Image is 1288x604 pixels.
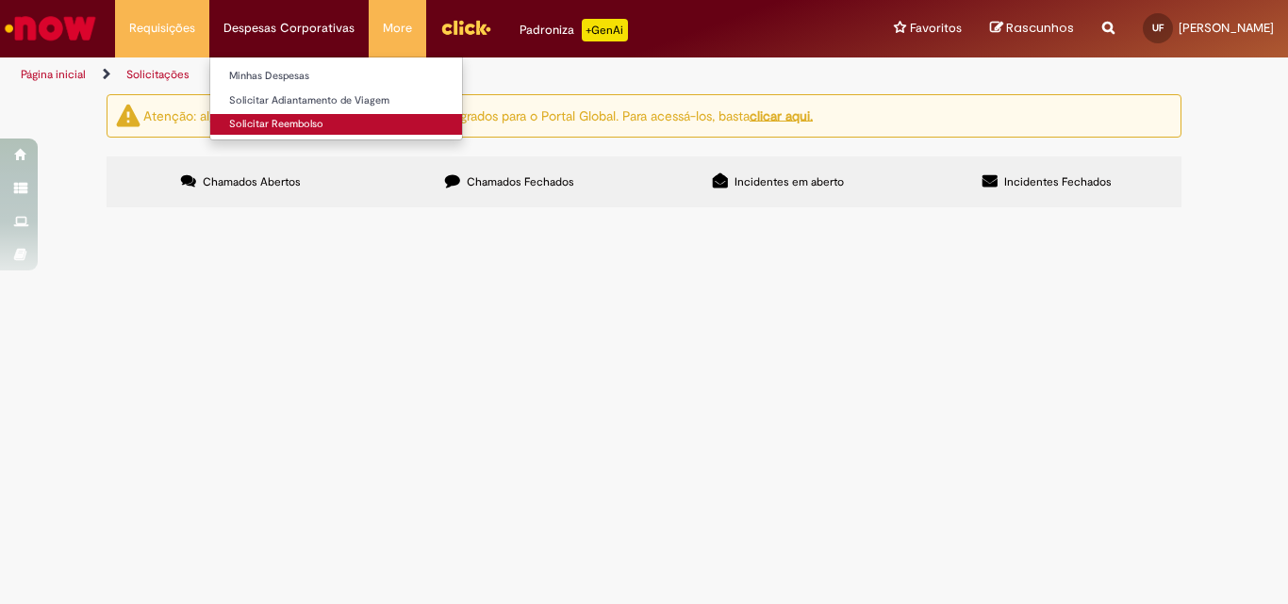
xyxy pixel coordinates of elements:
p: +GenAi [582,19,628,41]
span: UF [1152,22,1164,34]
a: Rascunhos [990,20,1074,38]
a: Solicitações [126,67,190,82]
a: clicar aqui. [750,106,813,123]
img: ServiceNow [2,9,99,47]
span: Requisições [129,19,195,38]
img: click_logo_yellow_360x200.png [440,13,491,41]
a: Página inicial [21,67,86,82]
ul: Despesas Corporativas [209,57,463,140]
span: Despesas Corporativas [223,19,355,38]
ng-bind-html: Atenção: alguns chamados relacionados a T.I foram migrados para o Portal Global. Para acessá-los,... [143,106,813,123]
span: Chamados Fechados [467,174,574,189]
div: Padroniza [520,19,628,41]
span: Incidentes Fechados [1004,174,1112,189]
span: Favoritos [910,19,962,38]
a: Solicitar Reembolso [210,114,462,135]
ul: Trilhas de página [14,57,845,92]
span: Incidentes em aberto [735,174,844,189]
a: Solicitar Adiantamento de Viagem [210,90,462,111]
span: Rascunhos [1006,19,1074,37]
span: More [383,19,412,38]
a: Minhas Despesas [210,66,462,87]
span: Chamados Abertos [203,174,301,189]
span: [PERSON_NAME] [1179,20,1274,36]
